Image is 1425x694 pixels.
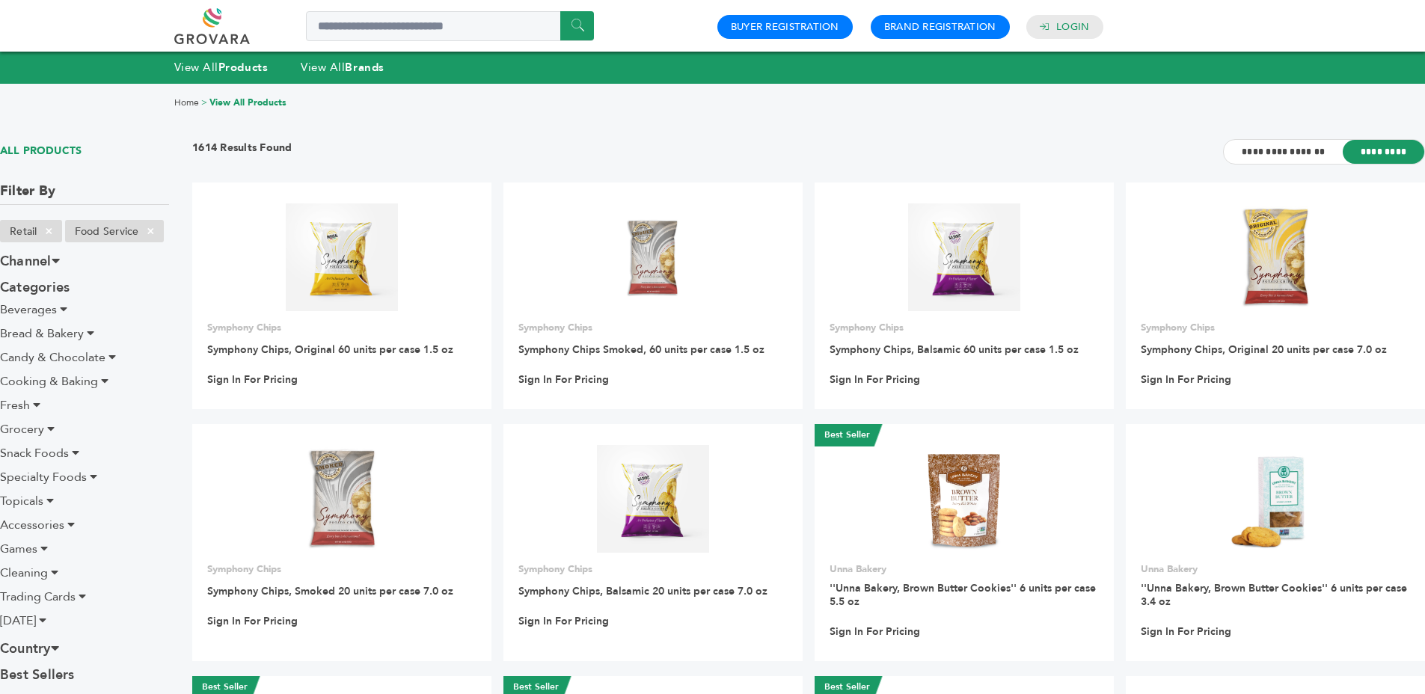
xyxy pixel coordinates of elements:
a: Symphony Chips Smoked, 60 units per case 1.5 oz [518,343,764,357]
img: Symphony Chips, Smoked 20 units per case 7.0 oz [305,445,378,553]
a: Sign In For Pricing [1141,625,1231,639]
p: Symphony Chips [518,562,788,576]
p: Unna Bakery [1141,562,1410,576]
a: Sign In For Pricing [830,625,920,639]
p: Symphony Chips [830,321,1099,334]
h3: 1614 Results Found [192,141,292,164]
a: Login [1056,20,1089,34]
span: × [37,222,61,240]
a: View All Products [209,96,286,108]
a: Sign In For Pricing [518,373,609,387]
a: Symphony Chips, Original 60 units per case 1.5 oz [207,343,453,357]
a: Symphony Chips, Balsamic 20 units per case 7.0 oz [518,584,767,598]
img: Symphony Chips, Balsamic 20 units per case 7.0 oz [597,445,710,553]
span: × [138,222,163,240]
p: Symphony Chips [207,562,476,576]
li: Food Service [65,220,164,242]
strong: Products [218,60,268,75]
p: Symphony Chips [207,321,476,334]
img: Symphony Chips, Original 20 units per case 7.0 oz [1239,203,1311,311]
span: > [201,96,207,108]
img: ''Unna Bakery, Brown Butter Cookies'' 6 units per case 3.4 oz [1222,445,1330,553]
img: Symphony Chips Smoked, 60 units per case 1.5 oz [599,203,708,312]
a: Buyer Registration [731,20,839,34]
a: Symphony Chips, Smoked 20 units per case 7.0 oz [207,584,453,598]
a: Sign In For Pricing [830,373,920,387]
a: Sign In For Pricing [1141,373,1231,387]
a: View AllBrands [301,60,384,75]
a: ''Unna Bakery, Brown Butter Cookies'' 6 units per case 3.4 oz [1141,581,1407,609]
img: ''Unna Bakery, Brown Butter Cookies'' 6 units per case 5.5 oz [910,445,1019,553]
a: Brand Registration [884,20,996,34]
a: Symphony Chips, Original 20 units per case 7.0 oz [1141,343,1387,357]
input: Search a product or brand... [306,11,594,41]
a: Sign In For Pricing [207,373,298,387]
p: Unna Bakery [830,562,1099,576]
img: Symphony Chips, Original 60 units per case 1.5 oz [286,203,399,311]
a: Sign In For Pricing [518,615,609,628]
a: Symphony Chips, Balsamic 60 units per case 1.5 oz [830,343,1079,357]
a: Sign In For Pricing [207,615,298,628]
a: ''Unna Bakery, Brown Butter Cookies'' 6 units per case 5.5 oz [830,581,1096,609]
a: Home [174,96,199,108]
a: View AllProducts [174,60,269,75]
p: Symphony Chips [1141,321,1410,334]
strong: Brands [345,60,384,75]
img: Symphony Chips, Balsamic 60 units per case 1.5 oz [908,203,1021,311]
p: Symphony Chips [518,321,788,334]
